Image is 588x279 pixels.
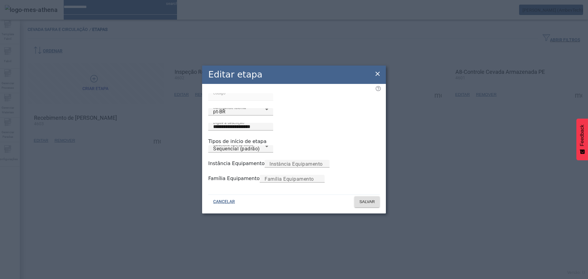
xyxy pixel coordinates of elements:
span: CANCELAR [213,199,235,205]
button: Feedback - Mostrar pesquisa [576,119,588,160]
button: SALVAR [354,196,380,207]
h2: Editar etapa [208,68,262,81]
span: pt-BR [213,109,226,115]
mat-label: Código [213,91,225,95]
label: Tipos de início de etapa [208,138,266,144]
mat-label: Instância Equipamento [269,161,323,167]
span: Sequencial (padrão) [213,146,260,152]
label: Família Equipamento [208,175,260,181]
label: Instância Equipamento [208,160,265,166]
mat-label: Digite a descrição [213,120,244,125]
mat-label: Família Equipamento [265,176,314,182]
span: Feedback [579,125,585,146]
button: CANCELAR [208,196,240,207]
span: SALVAR [359,199,375,205]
